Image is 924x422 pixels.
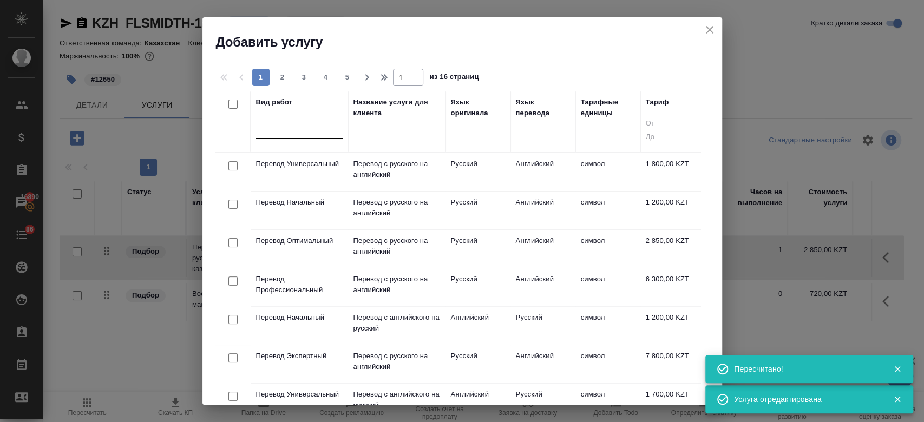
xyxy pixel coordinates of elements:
[256,351,343,361] p: Перевод Экспертный
[274,72,291,83] span: 2
[256,197,343,208] p: Перевод Начальный
[575,230,640,268] td: символ
[445,384,510,421] td: Английский
[581,97,635,118] div: Тарифные единицы
[510,307,575,345] td: Русский
[510,268,575,306] td: Английский
[575,384,640,421] td: символ
[317,72,335,83] span: 4
[256,274,343,295] p: Перевод Профессиональный
[575,192,640,229] td: символ
[510,192,575,229] td: Английский
[274,69,291,86] button: 2
[256,97,293,108] div: Вид работ
[445,192,510,229] td: Русский
[430,70,479,86] span: из 16 страниц
[516,97,570,118] div: Язык перевода
[353,159,440,180] p: Перевод с русского на английский
[451,97,505,118] div: Язык оригинала
[575,153,640,191] td: символ
[640,153,705,191] td: 1 800,00 KZT
[353,235,440,257] p: Перевод с русского на английский
[575,345,640,383] td: символ
[640,192,705,229] td: 1 200,00 KZT
[256,159,343,169] p: Перевод Универсальный
[734,394,877,405] div: Услуга отредактирована
[510,384,575,421] td: Русский
[445,345,510,383] td: Русский
[296,69,313,86] button: 3
[640,307,705,345] td: 1 200,00 KZT
[510,153,575,191] td: Английский
[216,34,722,51] h2: Добавить услугу
[339,69,356,86] button: 5
[640,268,705,306] td: 6 300,00 KZT
[734,364,877,374] div: Пересчитано!
[445,307,510,345] td: Английский
[575,268,640,306] td: символ
[353,197,440,219] p: Перевод с русского на английский
[886,394,908,404] button: Закрыть
[646,97,669,108] div: Тариф
[256,389,343,400] p: Перевод Универсальный
[445,153,510,191] td: Русский
[646,131,700,144] input: До
[510,230,575,268] td: Английский
[640,384,705,421] td: 1 700,00 KZT
[510,345,575,383] td: Английский
[886,364,908,374] button: Закрыть
[445,268,510,306] td: Русский
[296,72,313,83] span: 3
[353,274,440,295] p: Перевод с русского на английский
[702,22,718,38] button: close
[575,307,640,345] td: символ
[445,230,510,268] td: Русский
[317,69,335,86] button: 4
[353,312,440,334] p: Перевод с английского на русский
[640,345,705,383] td: 7 800,00 KZT
[353,389,440,411] p: Перевод с английского на русский
[256,235,343,246] p: Перевод Оптимальный
[256,312,343,323] p: Перевод Начальный
[353,97,440,118] div: Название услуги для клиента
[353,351,440,372] p: Перевод с русского на английский
[646,117,700,131] input: От
[339,72,356,83] span: 5
[640,230,705,268] td: 2 850,00 KZT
